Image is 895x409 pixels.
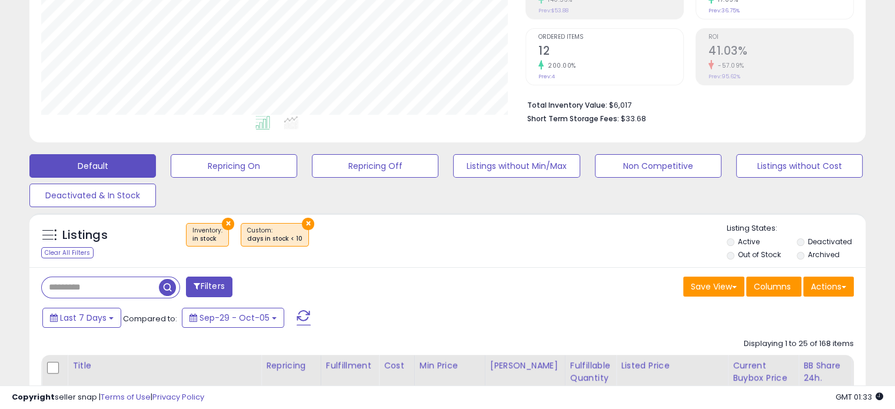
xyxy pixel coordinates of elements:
h2: 12 [538,44,683,60]
div: Min Price [420,360,480,372]
span: Columns [754,281,791,292]
div: Displaying 1 to 25 of 168 items [744,338,854,350]
button: Actions [803,277,854,297]
div: Clear All Filters [41,247,94,258]
span: Custom: [247,226,302,244]
li: $6,017 [527,97,845,111]
p: Listing States: [727,223,866,234]
button: Columns [746,277,801,297]
b: Total Inventory Value: [527,100,607,110]
button: Listings without Cost [736,154,863,178]
small: -57.09% [714,61,744,70]
a: Terms of Use [101,391,151,403]
div: Repricing [266,360,316,372]
div: days in stock < 10 [247,235,302,243]
button: Sep-29 - Oct-05 [182,308,284,328]
span: Sep-29 - Oct-05 [199,312,270,324]
div: in stock [192,235,222,243]
label: Deactivated [807,237,851,247]
span: ROI [708,34,853,41]
div: seller snap | | [12,392,204,403]
span: Last 7 Days [60,312,107,324]
button: Default [29,154,156,178]
span: Inventory : [192,226,222,244]
span: $33.68 [621,113,646,124]
button: Filters [186,277,232,297]
button: Repricing On [171,154,297,178]
h5: Listings [62,227,108,244]
b: Short Term Storage Fees: [527,114,619,124]
small: Prev: 95.62% [708,73,740,80]
div: Cost [384,360,410,372]
div: BB Share 24h. [803,360,846,384]
div: [PERSON_NAME] [490,360,560,372]
span: Compared to: [123,313,177,324]
button: Save View [683,277,744,297]
button: Listings without Min/Max [453,154,580,178]
a: Privacy Policy [152,391,204,403]
button: × [302,218,314,230]
small: Prev: $53.88 [538,7,568,14]
div: Current Buybox Price [733,360,793,384]
strong: Copyright [12,391,55,403]
div: Fulfillment [326,360,374,372]
div: Listed Price [621,360,723,372]
button: × [222,218,234,230]
label: Out of Stock [738,250,781,260]
small: Prev: 36.75% [708,7,740,14]
small: 200.00% [544,61,576,70]
button: Non Competitive [595,154,721,178]
small: Prev: 4 [538,73,555,80]
label: Active [738,237,760,247]
span: Ordered Items [538,34,683,41]
h2: 41.03% [708,44,853,60]
button: Deactivated & In Stock [29,184,156,207]
div: Fulfillable Quantity [570,360,611,384]
div: Title [72,360,256,372]
span: 2025-10-13 01:33 GMT [836,391,883,403]
button: Repricing Off [312,154,438,178]
label: Archived [807,250,839,260]
button: Last 7 Days [42,308,121,328]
